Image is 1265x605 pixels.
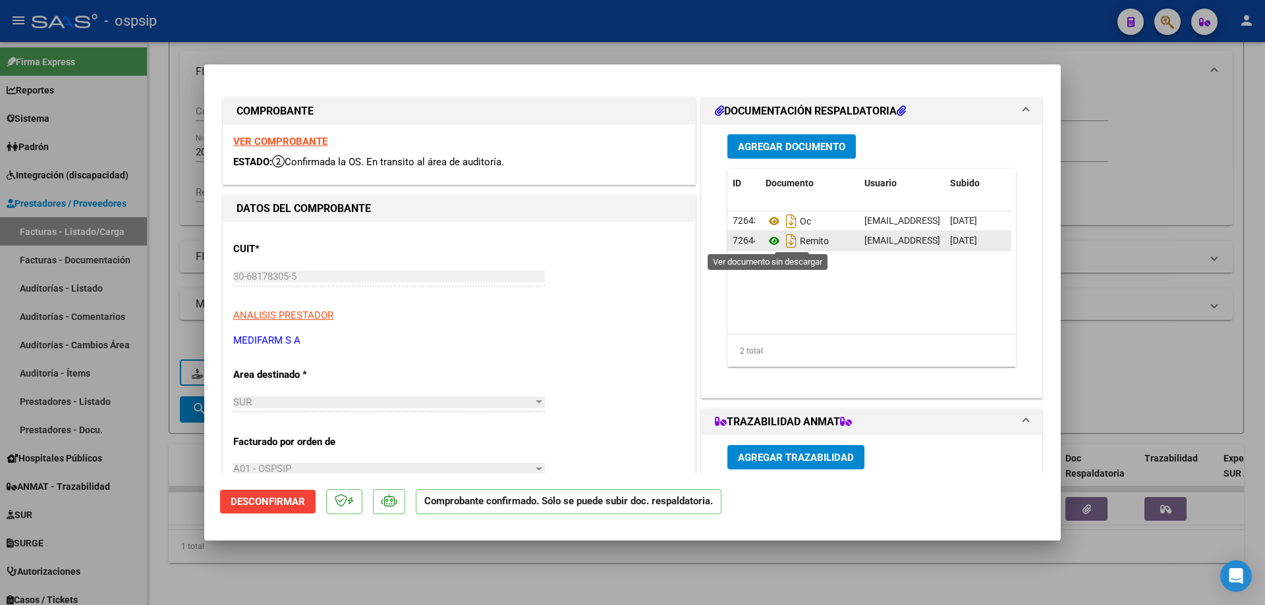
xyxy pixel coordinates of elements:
span: 72643 [733,215,759,226]
button: Agregar Trazabilidad [727,445,864,469]
span: [EMAIL_ADDRESS][DOMAIN_NAME] - MEDIFARM S.A . [864,235,1084,246]
p: Area destinado * [233,367,369,382]
datatable-header-cell: Acción [1011,169,1077,197]
span: Remito [766,236,829,246]
datatable-header-cell: Subido [945,169,1011,197]
i: Descargar documento [783,211,800,232]
span: [EMAIL_ADDRESS][DOMAIN_NAME] - MEDIFARM S.A . [864,215,1084,226]
i: Descargar documento [783,230,800,251]
button: Agregar Documento [727,134,856,159]
h1: TRAZABILIDAD ANMAT [715,414,852,430]
span: ESTADO: [233,156,272,168]
span: Oc [766,216,811,226]
span: ID [733,178,741,188]
datatable-header-cell: ID [727,169,760,197]
span: Agregar Documento [738,141,845,153]
button: Desconfirmar [220,490,316,513]
span: Documento [766,178,814,188]
div: 2 total [727,334,1016,367]
mat-expansion-panel-header: DOCUMENTACIÓN RESPALDATORIA [702,98,1042,124]
p: Facturado por orden de [233,434,369,450]
datatable-header-cell: Documento [760,169,859,197]
span: A01 - OSPSIP [233,463,291,475]
span: Agregar Trazabilidad [738,452,854,463]
span: ANALISIS PRESTADOR [233,309,333,321]
span: 72644 [733,235,759,246]
datatable-header-cell: Usuario [859,169,945,197]
mat-expansion-panel-header: TRAZABILIDAD ANMAT [702,409,1042,435]
span: Subido [950,178,980,188]
span: Confirmada la OS. En transito al área de auditoría. [272,156,504,168]
strong: COMPROBANTE [237,105,314,117]
span: SUR [233,396,252,408]
div: Open Intercom Messenger [1220,560,1252,592]
p: MEDIFARM S A [233,333,685,348]
strong: DATOS DEL COMPROBANTE [237,202,371,215]
p: CUIT [233,242,369,257]
span: [DATE] [950,215,977,226]
span: Desconfirmar [231,496,305,508]
span: Usuario [864,178,897,188]
p: Comprobante confirmado. Sólo se puede subir doc. respaldatoria. [416,489,721,515]
h1: DOCUMENTACIÓN RESPALDATORIA [715,103,906,119]
div: DOCUMENTACIÓN RESPALDATORIA [702,124,1042,398]
a: VER COMPROBANTE [233,136,327,147]
span: [DATE] [950,235,977,246]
